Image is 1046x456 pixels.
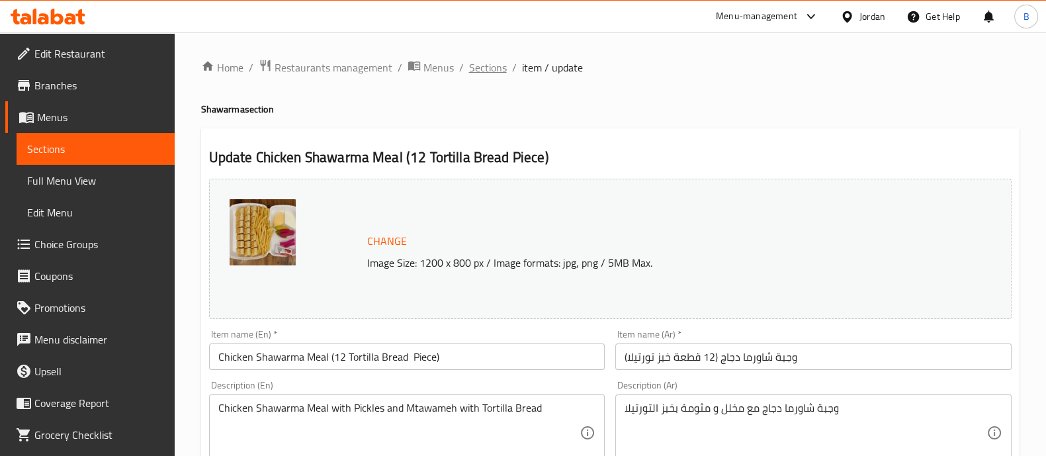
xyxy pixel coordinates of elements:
input: Enter name En [209,343,605,370]
a: Sections [469,60,507,75]
div: Menu-management [716,9,797,24]
a: Home [201,60,243,75]
li: / [249,60,253,75]
span: Coverage Report [34,395,164,411]
span: Edit Restaurant [34,46,164,62]
span: Full Menu View [27,173,164,189]
a: Coupons [5,260,175,292]
a: Full Menu View [17,165,175,197]
a: Coverage Report [5,387,175,419]
img: %D9%88%D8%AC%D8%A8%D8%A9_%D8%B4%D8%A7%D9%88%D8%B1%D9%85%D8%A7_%D8%AF%D8%AC%D8%A7%D8%AC_12_%D9%82%... [230,199,296,265]
span: Change [367,232,407,251]
span: B [1023,9,1029,24]
span: Menus [37,109,164,125]
span: Upsell [34,363,164,379]
a: Choice Groups [5,228,175,260]
span: Sections [27,141,164,157]
a: Promotions [5,292,175,324]
span: Coupons [34,268,164,284]
a: Branches [5,69,175,101]
div: Jordan [859,9,885,24]
span: Choice Groups [34,236,164,252]
a: Upsell [5,355,175,387]
a: Grocery Checklist [5,419,175,451]
nav: breadcrumb [201,59,1020,76]
span: item / update [522,60,583,75]
span: Menus [423,60,454,75]
li: / [459,60,464,75]
span: Restaurants management [275,60,392,75]
a: Menus [408,59,454,76]
a: Menus [5,101,175,133]
span: Menu disclaimer [34,332,164,347]
input: Enter name Ar [615,343,1012,370]
span: Branches [34,77,164,93]
span: Grocery Checklist [34,427,164,443]
a: Edit Menu [17,197,175,228]
a: Sections [17,133,175,165]
a: Menu disclaimer [5,324,175,355]
a: Edit Restaurant [5,38,175,69]
a: Restaurants management [259,59,392,76]
h4: Shawarma section [201,103,1020,116]
li: / [512,60,517,75]
li: / [398,60,402,75]
span: Edit Menu [27,205,164,220]
button: Change [362,228,412,255]
h2: Update Chicken Shawarma Meal (12 Tortilla Bread Piece) [209,148,1012,167]
p: Image Size: 1200 x 800 px / Image formats: jpg, png / 5MB Max. [362,255,934,271]
span: Promotions [34,300,164,316]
